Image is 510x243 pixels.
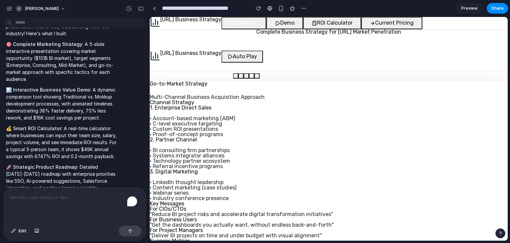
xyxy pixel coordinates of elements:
[6,86,117,121] p: : A dynamic comparison tool showing Traditional vs. Mokkup development processes, with animated t...
[13,3,69,14] button: [PERSON_NAME]
[19,228,27,234] span: Edit
[25,5,59,12] span: [PERSON_NAME]
[6,41,117,83] p: : A 5-slide interactive presentation covering market opportunity ($151B BI market), target segmen...
[6,87,90,93] strong: 📊 Interactive Business Value Demo
[6,125,117,160] p: : A real-time calculator where businesses can input their team size, salary, project volume, and ...
[6,164,77,170] strong: 🚀 Strategic Product Roadmap
[6,41,82,47] strong: 🎯 Complete Marketing Strategy
[6,163,117,191] p: : Detailed [DATE]-[DATE] roadmap with enterprise priorities like SSO, AI-powered suggestions, Sal...
[150,17,508,241] iframe: To enrich screen reader interactions, please activate Accessibility in Grammarly extension settings
[8,226,30,236] button: Edit
[487,3,508,14] button: Share
[456,3,483,14] a: Preview
[4,188,146,223] div: To enrich screen reader interactions, please activate Accessibility in Grammarly extension settings
[491,5,504,12] span: Share
[461,5,478,12] span: Preview
[6,125,61,131] strong: 💰 Smart ROI Calculator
